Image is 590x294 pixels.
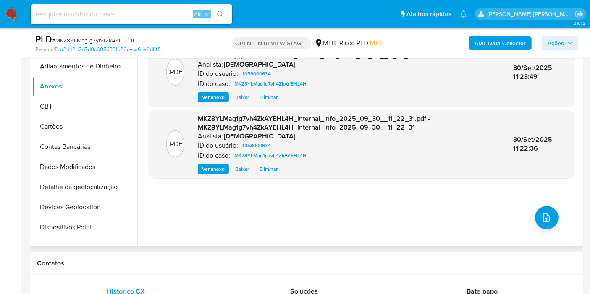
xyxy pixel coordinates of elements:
b: AML Data Collector [475,36,526,50]
span: MKZ8YLMag1g7vh4ZkAYEHL4H_internal_info_2025_09_30__11_22_31.pdf - MKZ8YLMag1g7vh4ZkAYEHL4H_intern... [198,114,430,133]
p: ID do usuário: [198,70,238,78]
button: Documentação [32,237,137,258]
span: MID [370,38,382,48]
p: OPEN - IN REVIEW STAGE I [232,37,311,49]
a: d2d42d2d7d0c6053331b20ceca6ca6df [60,46,160,53]
input: Pesquise usuários ou casos... [31,9,232,20]
button: Dispositivos Point [32,217,137,237]
span: Baixar [235,93,249,101]
button: search-icon [212,8,229,20]
p: ID do usuário: [198,141,238,150]
button: Ações [542,36,578,50]
p: .PDF [168,68,182,77]
button: CBT [32,96,137,117]
div: MLB [315,39,336,48]
button: Dados Modificados [32,157,137,177]
a: MKZ8YLMag1g7vh4ZkAYEHL4H [231,151,310,161]
span: MKZ8YLMag1g7vh4ZkAYEHL4H [234,79,307,89]
span: 3.161.2 [574,20,586,26]
a: Notificações [460,10,467,18]
button: upload-file [535,206,559,229]
span: # MKZ8YLMag1g7vh4ZkAYEHL4H [52,36,137,44]
button: Anexos [32,76,137,96]
span: 1058000634 [242,69,271,79]
span: Eliminar [260,93,278,101]
h1: Contatos [37,259,577,268]
p: Analista: [198,132,223,140]
span: Ver anexo [202,93,225,101]
button: Devices Geolocation [32,197,137,217]
span: MKZ8YLMag1g7vh4ZkAYEHL4H [234,151,307,161]
a: Sair [575,10,584,18]
span: Ver anexo [202,165,225,173]
p: .PDF [168,140,182,149]
p: Analista: [198,60,223,69]
span: Atalhos rápidos [406,10,451,18]
span: Ações [548,36,564,50]
h6: [DEMOGRAPHIC_DATA] [224,132,295,140]
b: Person ID [35,46,58,53]
a: 1058000634 [239,69,274,79]
button: Ver anexo [198,164,229,174]
button: Cartões [32,117,137,137]
span: 1058000634 [242,140,271,151]
p: igor.silva@mercadolivre.com [488,10,572,18]
button: Eliminar [255,92,282,102]
span: Eliminar [260,165,278,173]
p: ID do caso: [198,151,230,160]
button: Detalhe da geolocalização [32,177,137,197]
button: Adiantamentos de Dinheiro [32,56,137,76]
h6: [DEMOGRAPHIC_DATA] [224,60,295,69]
b: PLD [35,32,52,46]
button: Eliminar [255,164,282,174]
button: AML Data Collector [469,36,532,50]
button: Ver anexo [198,92,229,102]
span: Risco PLD: [339,39,382,48]
span: Baixar [235,165,249,173]
span: Alt [194,10,201,18]
button: Contas Bancárias [32,137,137,157]
span: 30/Set/2025 11:23:49 [514,63,553,82]
p: ID do caso: [198,80,230,88]
span: 30/Set/2025 11:22:36 [513,135,552,154]
button: Baixar [231,164,253,174]
a: 1058000634 [239,140,274,151]
span: s [205,10,208,18]
button: Baixar [231,92,253,102]
a: MKZ8YLMag1g7vh4ZkAYEHL4H [231,79,310,89]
